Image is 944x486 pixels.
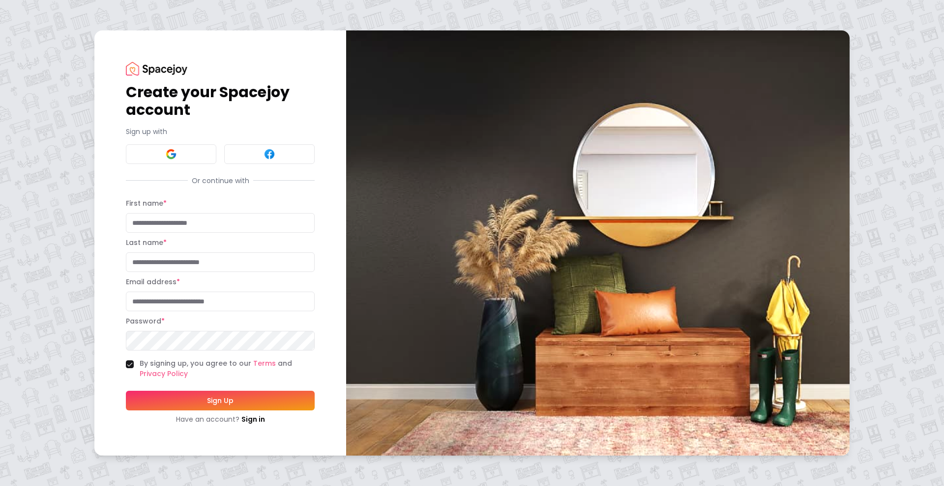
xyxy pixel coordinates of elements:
button: Sign Up [126,391,315,410]
a: Sign in [241,414,265,424]
label: Email address [126,277,180,287]
p: Sign up with [126,127,315,136]
label: First name [126,198,167,208]
img: Spacejoy Logo [126,62,187,75]
a: Terms [253,358,276,368]
span: Or continue with [188,176,253,186]
img: Google signin [165,148,177,160]
label: By signing up, you agree to our and [140,358,315,379]
img: Facebook signin [264,148,275,160]
h1: Create your Spacejoy account [126,83,315,119]
label: Password [126,316,165,326]
label: Last name [126,238,167,247]
div: Have an account? [126,414,315,424]
a: Privacy Policy [140,369,188,378]
img: banner [346,30,850,455]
